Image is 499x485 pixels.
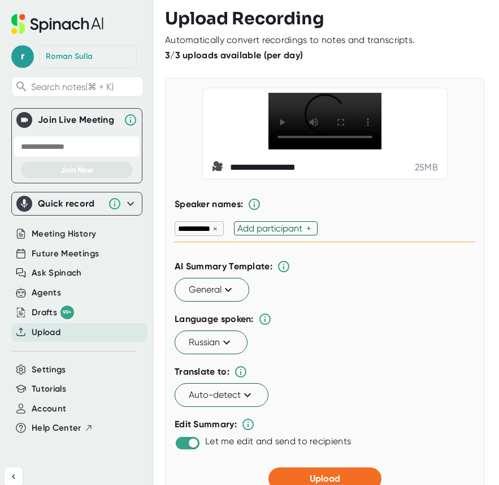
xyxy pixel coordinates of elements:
button: Help Center [32,422,93,435]
b: 3/3 uploads available (per day) [165,50,303,61]
button: Drafts 99+ [32,306,74,319]
div: Roman Sulla [46,51,93,62]
h3: Upload Recording [165,8,499,29]
span: Search notes (⌘ + K) [31,81,140,92]
div: Automatically convert recordings to notes and transcripts. [165,35,415,46]
button: Agents [32,286,61,299]
div: + [306,223,314,234]
button: General [175,278,249,302]
b: AI Summary Template: [175,261,272,272]
b: Speaker names: [175,199,243,209]
img: Join Live Meeting [19,114,30,126]
div: 25 MB [415,162,438,173]
button: Ask Spinach [32,267,82,280]
b: Translate to: [175,366,229,377]
button: Tutorials [32,383,66,396]
b: Edit Summary: [175,419,237,430]
b: Language spoken: [175,314,254,324]
div: Drafts [32,306,74,319]
span: Auto-detect [189,388,254,402]
span: General [189,283,235,297]
span: Help Center [32,422,81,435]
div: Join Live Meeting [38,114,118,126]
button: Meeting History [32,228,96,241]
div: Join Live MeetingJoin Live Meeting [16,109,137,131]
span: Russian [189,336,233,349]
span: r [11,45,34,68]
button: Future Meetings [32,247,99,260]
div: Quick record [16,192,137,215]
div: Add participant [237,223,306,234]
span: Join Now [60,165,93,175]
button: Join Now [21,162,133,178]
span: video [212,161,225,174]
button: Russian [175,331,248,354]
div: Let me edit and send to recipients [205,436,351,447]
button: Settings [32,363,66,376]
span: Upload [310,473,340,484]
div: 99+ [60,306,74,319]
div: Quick record [38,198,102,209]
div: × [210,224,220,234]
button: Upload [32,326,60,339]
button: Account [32,402,66,415]
button: Auto-detect [175,383,268,407]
